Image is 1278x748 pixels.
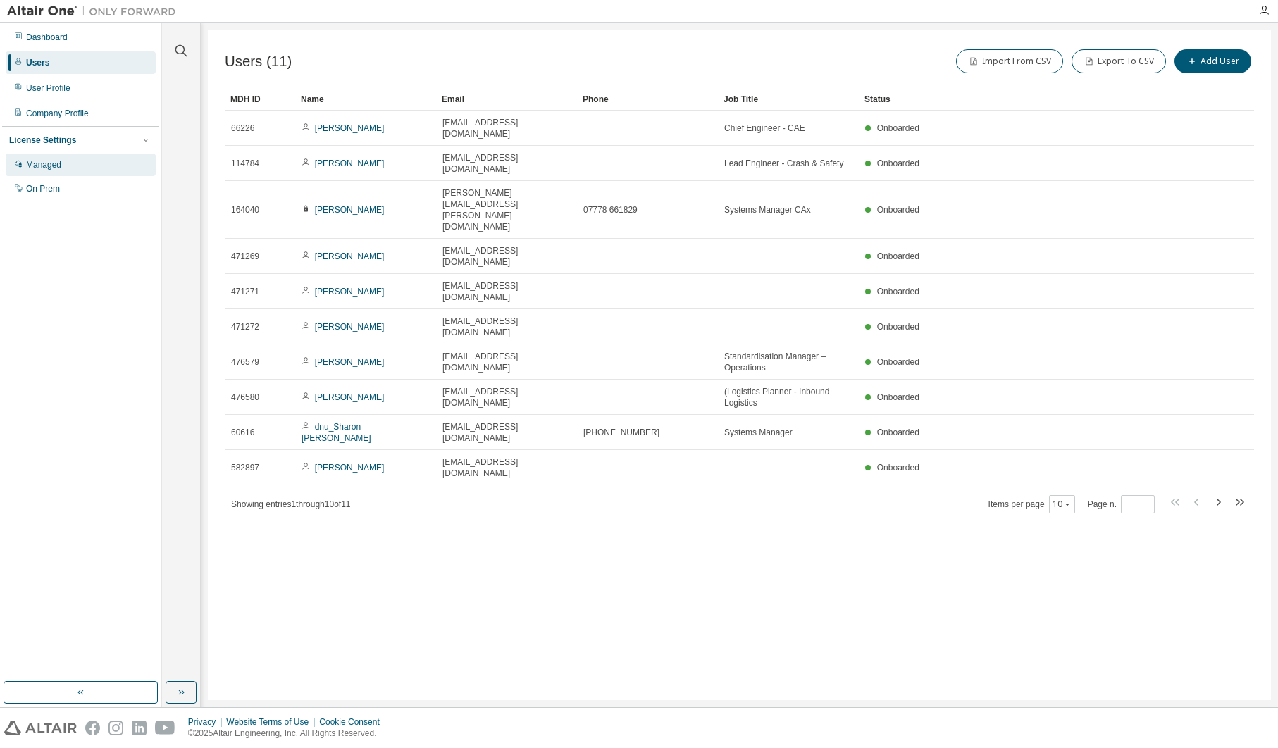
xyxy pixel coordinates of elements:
span: Items per page [988,495,1075,513]
div: Status [864,88,1181,111]
span: (Logistics Planner - Inbound Logistics [724,386,852,409]
span: Systems Manager CAx [724,204,811,216]
div: Job Title [724,88,853,111]
span: 60616 [231,427,254,438]
span: [EMAIL_ADDRESS][DOMAIN_NAME] [442,316,571,338]
span: Onboarded [877,392,919,402]
span: Onboarded [877,205,919,215]
span: 164040 [231,204,259,216]
span: [PERSON_NAME][EMAIL_ADDRESS][PERSON_NAME][DOMAIN_NAME] [442,187,571,232]
a: [PERSON_NAME] [315,463,385,473]
span: Showing entries 1 through 10 of 11 [231,499,351,509]
button: Add User [1174,49,1251,73]
span: 471269 [231,251,259,262]
span: [EMAIL_ADDRESS][DOMAIN_NAME] [442,456,571,479]
button: Import From CSV [956,49,1063,73]
button: 10 [1053,499,1072,510]
a: [PERSON_NAME] [315,322,385,332]
span: 471271 [231,286,259,297]
span: Standardisation Manager – Operations [724,351,852,373]
a: [PERSON_NAME] [315,205,385,215]
div: Company Profile [26,108,89,119]
span: Onboarded [877,123,919,133]
div: Name [301,88,430,111]
span: 114784 [231,158,259,169]
img: facebook.svg [85,721,100,735]
span: [EMAIL_ADDRESS][DOMAIN_NAME] [442,245,571,268]
span: Systems Manager [724,427,793,438]
span: Page n. [1088,495,1155,513]
div: Users [26,57,49,68]
span: Chief Engineer - CAE [724,123,805,134]
div: Dashboard [26,32,68,43]
span: Onboarded [877,357,919,367]
img: Altair One [7,4,183,18]
button: Export To CSV [1072,49,1166,73]
span: Onboarded [877,287,919,297]
span: [EMAIL_ADDRESS][DOMAIN_NAME] [442,152,571,175]
span: [EMAIL_ADDRESS][DOMAIN_NAME] [442,386,571,409]
div: License Settings [9,135,76,146]
a: [PERSON_NAME] [315,158,385,168]
span: [EMAIL_ADDRESS][DOMAIN_NAME] [442,351,571,373]
span: 476580 [231,392,259,403]
div: Phone [583,88,712,111]
span: 582897 [231,462,259,473]
span: Onboarded [877,158,919,168]
span: Onboarded [877,251,919,261]
span: [PHONE_NUMBER] [583,427,659,438]
span: [EMAIL_ADDRESS][DOMAIN_NAME] [442,280,571,303]
div: MDH ID [230,88,290,111]
img: youtube.svg [155,721,175,735]
div: Website Terms of Use [226,716,319,728]
div: Cookie Consent [319,716,387,728]
img: linkedin.svg [132,721,147,735]
span: 66226 [231,123,254,134]
a: [PERSON_NAME] [315,287,385,297]
a: [PERSON_NAME] [315,392,385,402]
span: Users (11) [225,54,292,70]
span: 07778 661829 [583,204,638,216]
span: [EMAIL_ADDRESS][DOMAIN_NAME] [442,117,571,139]
span: 476579 [231,356,259,368]
div: On Prem [26,183,60,194]
a: [PERSON_NAME] [315,251,385,261]
span: [EMAIL_ADDRESS][DOMAIN_NAME] [442,421,571,444]
div: Privacy [188,716,226,728]
span: Lead Engineer - Crash & Safety [724,158,843,169]
span: Onboarded [877,463,919,473]
p: © 2025 Altair Engineering, Inc. All Rights Reserved. [188,728,388,740]
span: Onboarded [877,428,919,437]
a: [PERSON_NAME] [315,123,385,133]
span: 471272 [231,321,259,332]
img: instagram.svg [108,721,123,735]
div: User Profile [26,82,70,94]
div: Managed [26,159,61,170]
img: altair_logo.svg [4,721,77,735]
span: Onboarded [877,322,919,332]
a: dnu_Sharon [PERSON_NAME] [302,422,371,443]
div: Email [442,88,571,111]
a: [PERSON_NAME] [315,357,385,367]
